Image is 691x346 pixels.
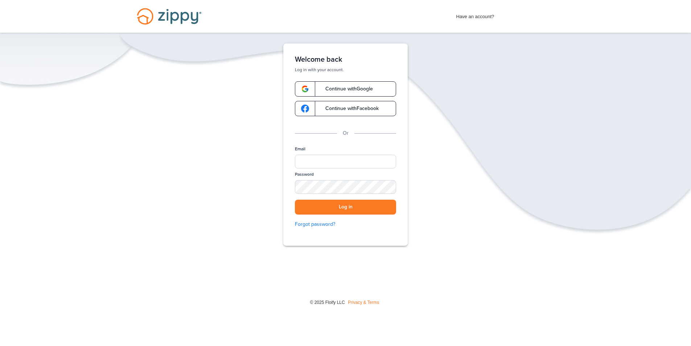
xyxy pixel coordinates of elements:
[295,81,396,97] a: google-logoContinue withGoogle
[318,106,379,111] span: Continue with Facebook
[295,67,396,73] p: Log in with your account.
[295,220,396,228] a: Forgot password?
[456,9,494,21] span: Have an account?
[295,101,396,116] a: google-logoContinue withFacebook
[301,105,309,113] img: google-logo
[318,86,373,91] span: Continue with Google
[295,55,396,64] h1: Welcome back
[348,300,379,305] a: Privacy & Terms
[295,146,305,152] label: Email
[301,85,309,93] img: google-logo
[310,300,345,305] span: © 2025 Floify LLC
[295,155,396,168] input: Email
[295,180,396,194] input: Password
[295,171,314,178] label: Password
[343,129,349,137] p: Or
[295,200,396,215] button: Log in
